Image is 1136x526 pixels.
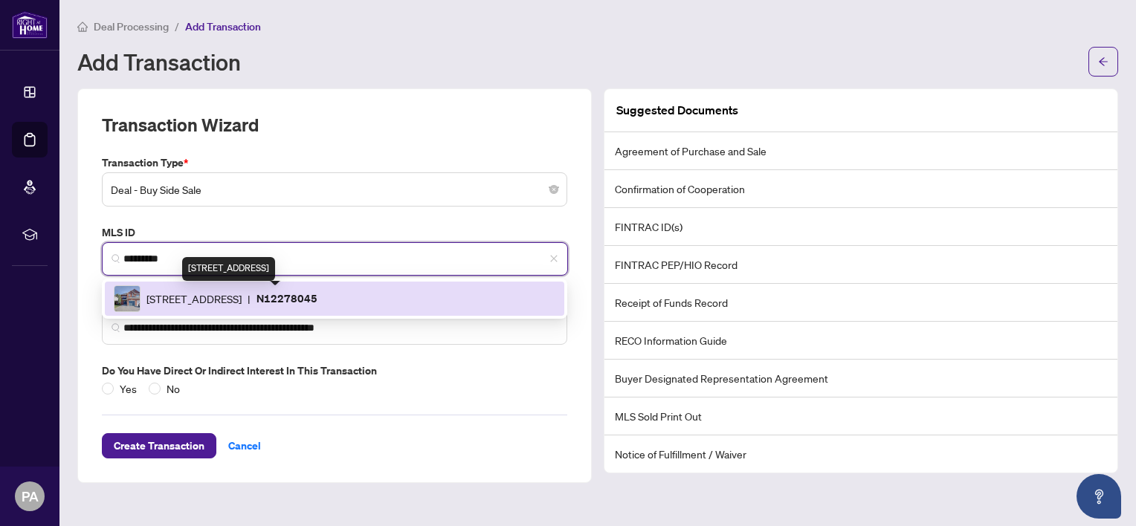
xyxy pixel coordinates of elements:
[604,435,1117,473] li: Notice of Fulfillment / Waiver
[102,293,567,310] label: Property Address
[102,113,259,137] h2: Transaction Wizard
[604,170,1117,208] li: Confirmation of Cooperation
[102,224,567,241] label: MLS ID
[604,322,1117,360] li: RECO Information Guide
[77,22,88,32] span: home
[182,257,275,281] div: [STREET_ADDRESS]
[112,254,120,263] img: search_icon
[102,155,567,171] label: Transaction Type
[22,486,39,507] span: PA
[185,20,261,33] span: Add Transaction
[216,433,273,458] button: Cancel
[112,323,120,332] img: search_icon
[161,380,186,397] span: No
[549,185,558,194] span: close-circle
[604,208,1117,246] li: FINTRAC ID(s)
[604,246,1117,284] li: FINTRAC PEP/HIO Record
[94,20,169,33] span: Deal Processing
[616,101,738,120] article: Suggested Documents
[549,254,558,263] span: close
[12,11,48,39] img: logo
[1098,56,1108,67] span: arrow-left
[77,50,241,74] h1: Add Transaction
[111,175,558,204] span: Deal - Buy Side Sale
[604,397,1117,435] li: MLS Sold Print Out
[228,434,261,458] span: Cancel
[114,380,143,397] span: Yes
[1077,474,1121,519] button: Open asap
[114,434,204,458] span: Create Transaction
[102,363,567,379] label: Do you have direct or indirect interest in this transaction
[175,18,179,35] li: /
[604,132,1117,170] li: Agreement of Purchase and Sale
[604,360,1117,397] li: Buyer Designated Representation Agreement
[102,433,216,458] button: Create Transaction
[604,284,1117,322] li: Receipt of Funds Record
